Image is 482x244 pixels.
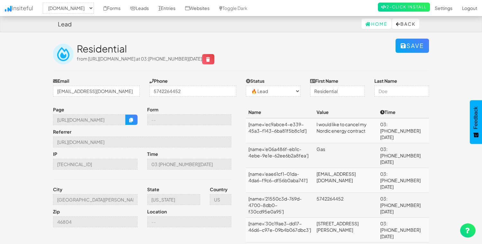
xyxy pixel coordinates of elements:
input: -- [147,114,232,125]
td: [name='ec9abce4-e339-45a3-f143-6ba81f5b8c1d'] [246,118,314,143]
span: Feedback [473,107,479,129]
td: [name='30c19ae3-dd17-46d6-c97e-09b4b067dbc3'] [246,218,314,242]
input: -- [53,114,126,125]
a: Home [362,19,391,29]
td: [STREET_ADDRESS][PERSON_NAME] [314,218,378,242]
button: Back [392,19,419,29]
label: Country [210,186,228,192]
td: 03:[PHONE_NUMBER][DATE] [378,143,429,168]
label: Phone [149,78,168,84]
td: Gas [314,143,378,168]
input: -- [53,194,138,205]
td: [name='21550c3d-769d-4700-8db0-f30cd95e0a95'] [246,193,314,218]
img: icon.png [5,6,12,12]
input: -- [210,194,232,205]
input: (123)-456-7890 [149,86,236,97]
label: Zip [53,208,60,215]
input: j@doe.com [53,86,140,97]
td: I would like to cancel my Nordic energy contract [314,118,378,143]
label: State [147,186,159,192]
input: -- [147,216,232,227]
label: Time [147,151,158,157]
label: First Name [310,78,338,84]
td: 03:[PHONE_NUMBER][DATE] [378,168,429,193]
td: 03:[PHONE_NUMBER][DATE] [378,193,429,218]
label: Email [53,78,69,84]
input: Doe [374,86,429,97]
th: Time [378,106,429,118]
th: Value [314,106,378,118]
label: Location [147,208,167,215]
label: Referrer [53,128,71,135]
label: Status [246,78,264,84]
button: Save [396,39,429,53]
td: 03:[PHONE_NUMBER][DATE] [378,218,429,242]
td: [EMAIL_ADDRESS][DOMAIN_NAME] [314,168,378,193]
input: John [310,86,365,97]
button: Feedback - Show survey [470,100,482,144]
h2: Residential [77,43,396,54]
h4: Lead [58,21,72,27]
td: [name='e06a486f-eb1c-4ebe-9e1e-62ee6b2a8fea'] [246,143,314,168]
input: -- [53,136,231,147]
img: insiteful-lead.png [53,44,74,64]
input: -- [147,194,200,205]
input: -- [53,159,138,170]
td: 5742264452 [314,193,378,218]
label: Form [147,106,158,113]
label: City [53,186,62,192]
td: [name='eae61cf1-01da-4da6-f9c6-df56b0aba741'] [246,168,314,193]
label: Page [53,106,64,113]
input: -- [53,216,138,227]
span: from [URL][DOMAIN_NAME] at 03:[PHONE_NUMBER][DATE] [77,56,214,61]
td: 03:[PHONE_NUMBER][DATE] [378,118,429,143]
th: Name [246,106,314,118]
label: IP [53,151,57,157]
label: Last Name [374,78,397,84]
input: -- [147,159,232,170]
a: 2-Click Install [378,3,430,12]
